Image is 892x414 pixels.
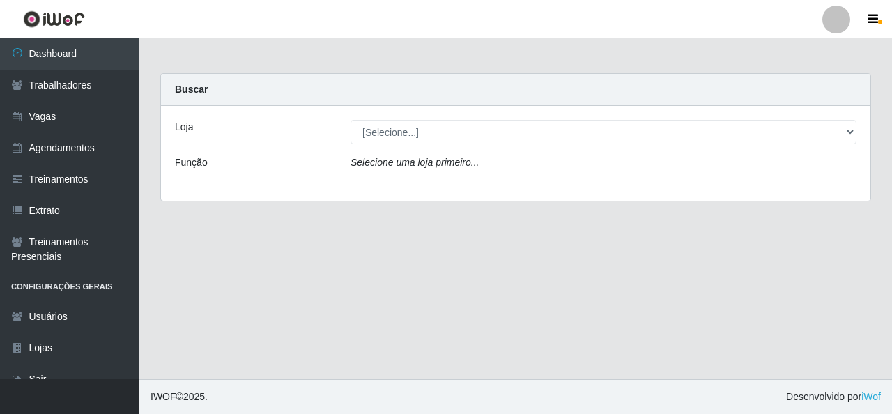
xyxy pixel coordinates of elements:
[175,120,193,135] label: Loja
[151,391,176,402] span: IWOF
[151,390,208,404] span: © 2025 .
[861,391,881,402] a: iWof
[175,84,208,95] strong: Buscar
[786,390,881,404] span: Desenvolvido por
[23,10,85,28] img: CoreUI Logo
[175,155,208,170] label: Função
[351,157,479,168] i: Selecione uma loja primeiro...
